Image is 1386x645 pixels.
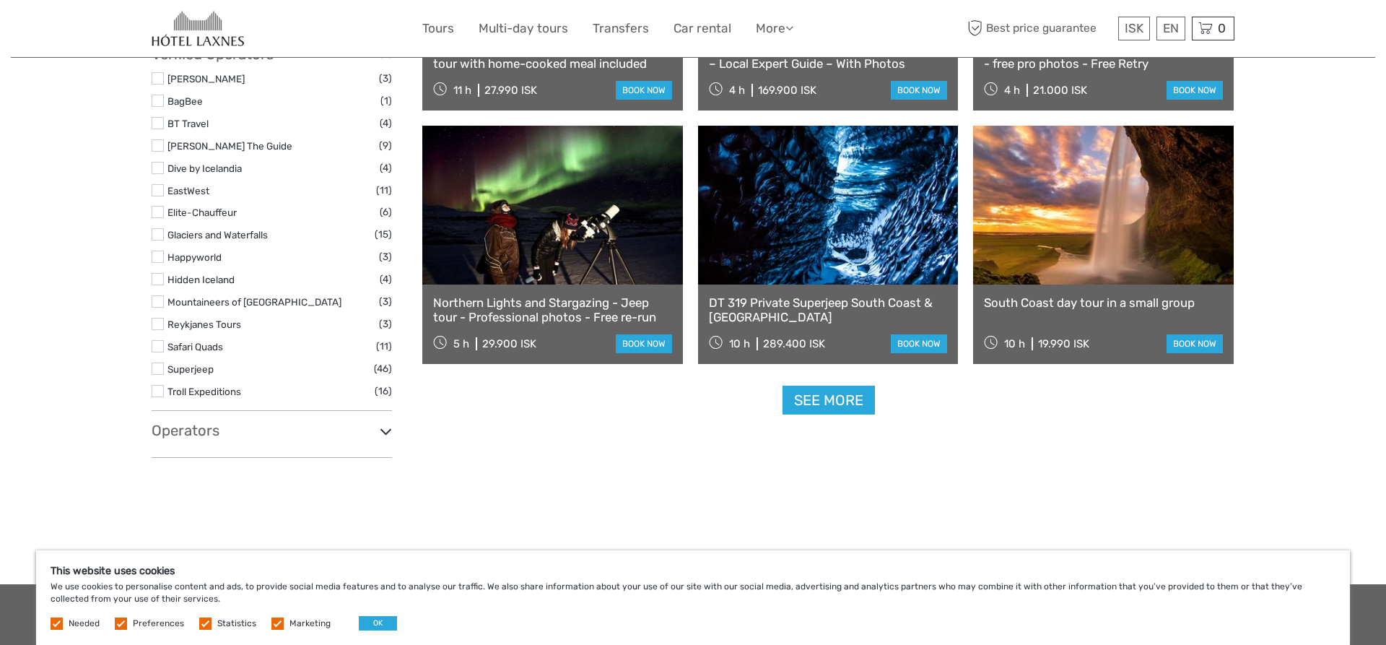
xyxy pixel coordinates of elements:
a: [PERSON_NAME] [167,73,245,85]
a: Elite-Chauffeur [167,207,237,218]
span: Best price guarantee [964,17,1115,40]
a: Multi-day tours [479,18,568,39]
a: Safari Quads [167,341,223,352]
span: ISK [1125,21,1143,35]
a: [PERSON_NAME] The Guide [167,140,292,152]
a: book now [891,81,947,100]
a: BagBee [167,95,203,107]
span: (11) [376,338,392,355]
div: 19.990 ISK [1038,337,1089,350]
a: More [756,18,793,39]
span: (4) [380,271,392,287]
span: 5 h [453,337,469,350]
div: 169.900 ISK [758,84,816,97]
span: (3) [379,293,392,310]
span: 11 h [453,84,471,97]
a: Troll Expeditions [167,386,241,397]
span: (3) [379,316,392,332]
span: 4 h [1004,84,1020,97]
span: (11) [376,182,392,199]
div: 289.400 ISK [763,337,825,350]
a: book now [616,81,672,100]
span: (15) [375,226,392,243]
label: Preferences [133,618,184,630]
a: Glaciers and Waterfalls [167,229,268,241]
label: Marketing [289,618,331,630]
a: Happyworld [167,251,222,263]
span: (3) [379,70,392,87]
span: (3) [379,248,392,265]
h5: This website uses cookies [51,565,1335,577]
span: (4) [380,160,392,176]
button: Open LiveChat chat widget [166,22,183,40]
div: 27.990 ISK [484,84,537,97]
span: (9) [379,137,392,154]
span: (6) [380,204,392,220]
label: Needed [69,618,100,630]
a: BT Travel [167,118,209,129]
a: EastWest [167,185,209,196]
label: Statistics [217,618,256,630]
span: 0 [1216,21,1228,35]
span: (1) [380,92,392,109]
a: Reykjanes Tours [167,319,241,330]
span: 10 h [1004,337,1025,350]
span: (16) [375,383,392,399]
a: book now [1167,81,1223,100]
a: Car rental [674,18,731,39]
a: Hidden Iceland [167,274,235,285]
span: 4 h [729,84,745,97]
a: Northern Lights and Stargazing - Jeep tour - Professional photos - Free re-run [433,295,672,325]
a: Dive by Icelandia [167,163,242,174]
h3: Operators [152,422,392,439]
a: Tours [422,18,454,39]
a: Superjeep [167,363,214,375]
a: Mountaineers of [GEOGRAPHIC_DATA] [167,296,341,308]
div: 29.900 ISK [482,337,536,350]
a: book now [616,334,672,353]
img: 654-caa16477-354d-4e52-8030-f64145add61e_logo_small.jpg [152,11,244,46]
a: Transfers [593,18,649,39]
a: book now [1167,334,1223,353]
div: EN [1156,17,1185,40]
span: (4) [380,115,392,131]
a: South Coast day tour in a small group [984,295,1223,310]
button: OK [359,616,397,631]
a: book now [891,334,947,353]
span: 10 h [729,337,750,350]
span: (46) [374,360,392,377]
p: We're away right now. Please check back later! [20,25,163,37]
a: DT 319 Private Superjeep South Coast & [GEOGRAPHIC_DATA] [709,295,948,325]
div: 21.000 ISK [1033,84,1087,97]
div: We use cookies to personalise content and ads, to provide social media features and to analyse ou... [36,550,1350,645]
a: See more [783,386,875,415]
